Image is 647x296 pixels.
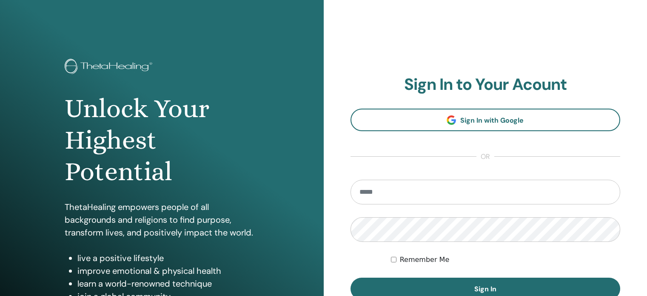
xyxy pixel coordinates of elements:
[476,152,494,162] span: or
[65,201,259,239] p: ThetaHealing empowers people of all backgrounds and religions to find purpose, transform lives, a...
[65,93,259,188] h1: Unlock Your Highest Potential
[391,255,620,265] div: Keep me authenticated indefinitely or until I manually logout
[351,109,621,131] a: Sign In with Google
[351,75,621,95] h2: Sign In to Your Acount
[77,252,259,264] li: live a positive lifestyle
[400,255,450,265] label: Remember Me
[474,285,496,293] span: Sign In
[77,277,259,290] li: learn a world-renowned technique
[460,116,524,125] span: Sign In with Google
[77,264,259,277] li: improve emotional & physical health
